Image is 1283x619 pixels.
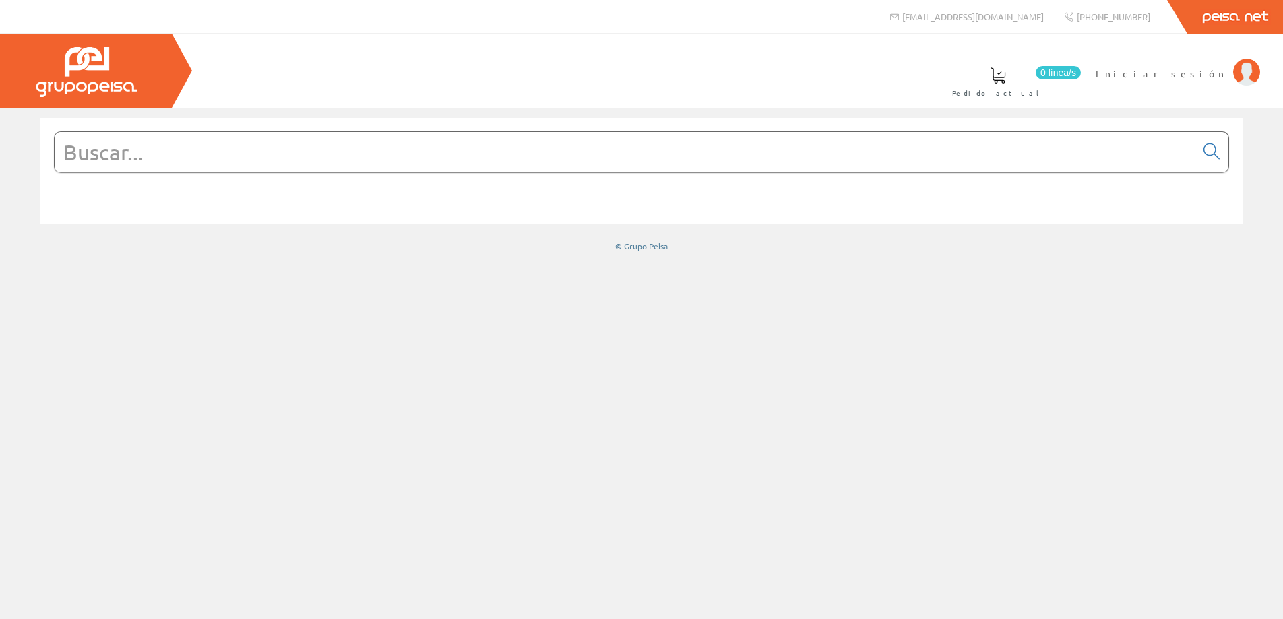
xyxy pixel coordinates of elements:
[40,240,1243,252] div: © Grupo Peisa
[902,11,1044,22] span: [EMAIL_ADDRESS][DOMAIN_NAME]
[1096,56,1260,69] a: Iniciar sesión
[1077,11,1150,22] span: [PHONE_NUMBER]
[1036,66,1081,79] span: 0 línea/s
[55,132,1195,172] input: Buscar...
[1096,67,1226,80] span: Iniciar sesión
[952,86,1044,100] span: Pedido actual
[36,47,137,97] img: Grupo Peisa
